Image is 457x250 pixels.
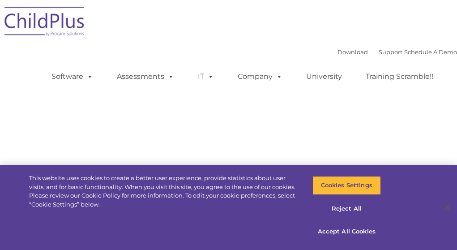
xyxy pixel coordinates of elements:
div: This website uses cookies to create a better user experience, provide statistics about user visit... [29,174,299,209]
a: Company [229,68,291,86]
a: IT [189,68,223,86]
a: Assessments [108,68,183,86]
button: Accept All Cookies [312,222,381,241]
button: Close [437,198,457,217]
font: | [337,48,457,56]
button: Reject All [312,199,381,218]
a: University [297,68,351,86]
a: Schedule A Demo [404,48,457,56]
a: Support [379,48,402,56]
a: Training Scramble!! [357,68,442,86]
button: Cookies Settings [312,176,381,195]
a: Download [337,48,368,56]
a: Software [43,68,102,86]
